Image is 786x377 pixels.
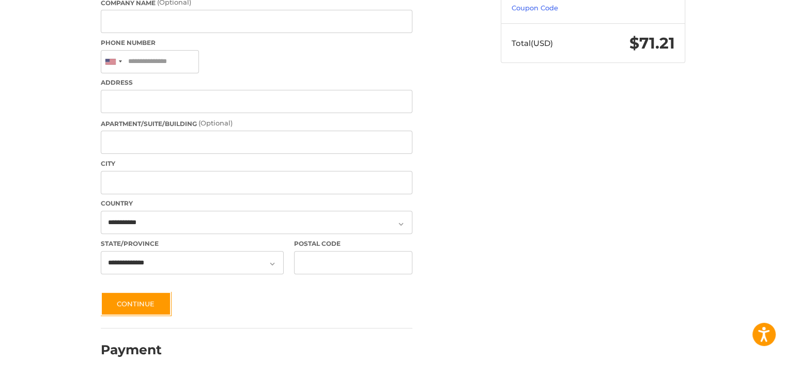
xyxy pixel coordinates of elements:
[101,38,412,48] label: Phone Number
[629,34,675,53] span: $71.21
[101,239,284,248] label: State/Province
[512,4,558,12] a: Coupon Code
[294,239,413,248] label: Postal Code
[101,292,171,316] button: Continue
[198,119,233,127] small: (Optional)
[512,38,553,48] span: Total (USD)
[101,159,412,168] label: City
[101,118,412,129] label: Apartment/Suite/Building
[101,199,412,208] label: Country
[101,51,125,73] div: United States: +1
[101,78,412,87] label: Address
[101,342,162,358] h2: Payment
